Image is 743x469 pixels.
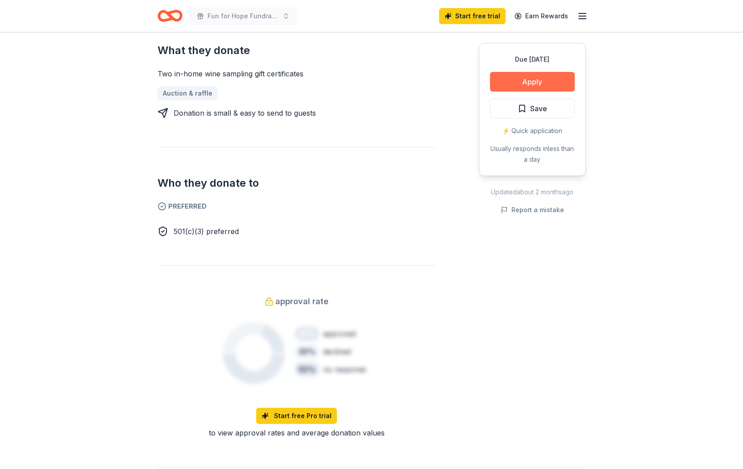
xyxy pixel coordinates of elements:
[158,86,218,100] a: Auction & raffle
[490,126,575,136] div: ⚡️ Quick application
[490,99,575,118] button: Save
[158,68,436,79] div: Two in-home wine sampling gift certificates
[323,364,366,375] div: no response
[439,8,506,24] a: Start free trial
[174,227,239,236] span: 501(c)(3) preferred
[295,362,320,377] div: 50 %
[479,187,586,197] div: Updated about 2 months ago
[490,72,575,92] button: Apply
[295,327,320,341] div: 20 %
[530,103,547,114] span: Save
[509,8,573,24] a: Earn Rewards
[295,344,320,359] div: 30 %
[158,176,436,190] h2: Who they donate to
[158,43,436,58] h2: What they donate
[275,294,328,309] span: approval rate
[490,143,575,165] div: Usually responds in less than a day
[256,408,337,424] a: Start free Pro trial
[158,201,436,212] span: Preferred
[174,108,316,118] div: Donation is small & easy to send to guests
[158,427,436,438] div: to view approval rates and average donation values
[158,5,183,26] a: Home
[208,11,279,21] span: Fun for Hope Fundraiser 2025
[490,54,575,65] div: Due [DATE]
[323,328,356,339] div: approved
[501,205,564,215] button: Report a mistake
[323,346,351,357] div: declined
[190,7,297,25] button: Fun for Hope Fundraiser 2025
